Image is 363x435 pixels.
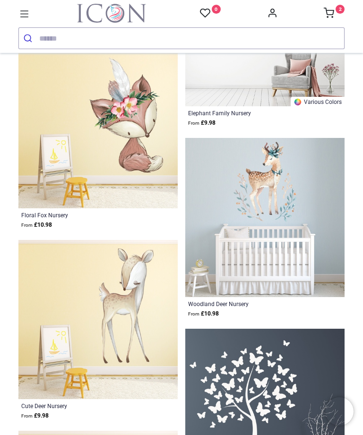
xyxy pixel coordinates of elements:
img: Icon Wall Stickers [77,4,146,23]
span: From [21,222,33,228]
strong: £ 10.98 [188,309,219,318]
a: Account Info [267,10,277,18]
a: 0 [200,8,221,19]
a: 2 [324,10,345,18]
a: Logo of Icon Wall Stickers [77,4,146,23]
strong: £ 10.98 [21,221,52,230]
span: From [188,311,199,316]
span: From [21,413,33,418]
img: Woodland Deer Nursery Wall Sticker - Mod2 [185,138,345,297]
sup: 2 [336,5,345,14]
a: Floral Fox Nursery [21,211,144,219]
img: Color Wheel [294,98,302,106]
a: Cute Deer Nursery [21,402,144,409]
strong: £ 9.98 [21,411,49,420]
sup: 0 [212,5,221,14]
button: Submit [19,28,39,49]
a: Various Colors [291,97,345,106]
iframe: Brevo live chat [325,397,354,426]
strong: £ 9.98 [188,119,216,128]
img: Floral Fox Nursery Wall Sticker [18,49,178,208]
img: Cute Deer Nursery Wall Sticker [18,240,178,399]
a: Woodland Deer Nursery [188,300,311,307]
a: Elephant Family Nursery [188,109,311,117]
span: From [188,120,199,126]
